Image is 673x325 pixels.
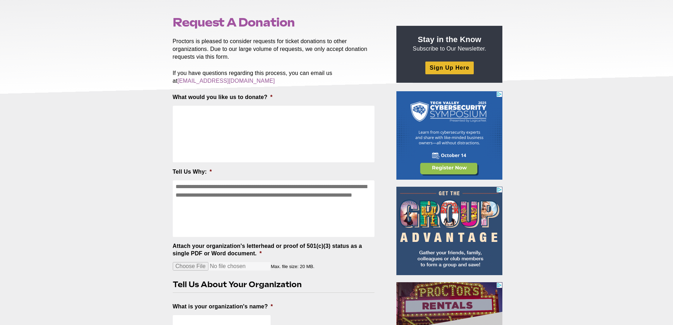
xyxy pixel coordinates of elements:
[396,187,502,275] iframe: Advertisement
[271,258,320,269] span: Max. file size: 20 MB.
[173,279,369,290] h2: Tell Us About Your Organization
[173,168,212,176] label: Tell Us Why:
[173,303,273,311] label: What is your organization's name?
[173,94,273,101] label: What would you like us to donate?
[177,78,275,84] a: [EMAIL_ADDRESS][DOMAIN_NAME]
[173,243,375,257] label: Attach your organization's letterhead or proof of 501(c)(3) status as a single PDF or Word document.
[405,34,494,53] p: Subscribe to Our Newsletter.
[418,35,482,44] strong: Stay in the Know
[173,69,380,85] p: If you have questions regarding this process, you can email us at
[396,91,502,180] iframe: Advertisement
[425,62,473,74] a: Sign Up Here
[173,37,380,61] p: Proctors is pleased to consider requests for ticket donations to other organizations. Due to our ...
[173,16,380,29] h1: Request A Donation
